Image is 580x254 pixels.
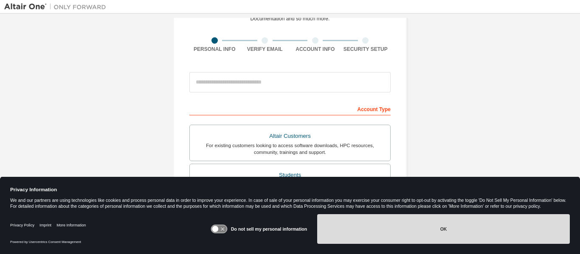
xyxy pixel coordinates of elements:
[4,3,110,11] img: Altair One
[195,130,385,142] div: Altair Customers
[240,46,290,53] div: Verify Email
[290,46,341,53] div: Account Info
[189,46,240,53] div: Personal Info
[189,102,391,115] div: Account Type
[341,46,391,53] div: Security Setup
[195,142,385,156] div: For existing customers looking to access software downloads, HPC resources, community, trainings ...
[195,169,385,181] div: Students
